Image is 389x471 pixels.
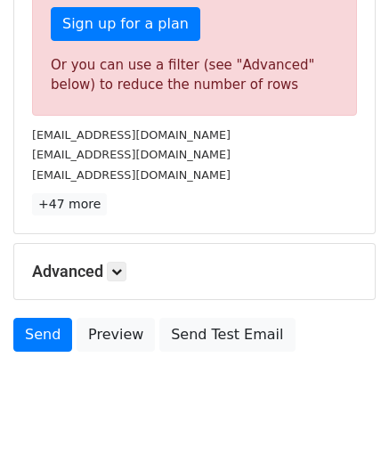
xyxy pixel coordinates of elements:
a: Send Test Email [159,318,295,352]
small: [EMAIL_ADDRESS][DOMAIN_NAME] [32,128,231,142]
small: [EMAIL_ADDRESS][DOMAIN_NAME] [32,148,231,161]
a: Sign up for a plan [51,7,200,41]
a: Preview [77,318,155,352]
a: Send [13,318,72,352]
a: +47 more [32,193,107,215]
div: Or you can use a filter (see "Advanced" below) to reduce the number of rows [51,55,338,95]
h5: Advanced [32,262,357,281]
small: [EMAIL_ADDRESS][DOMAIN_NAME] [32,168,231,182]
iframe: Chat Widget [300,386,389,471]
